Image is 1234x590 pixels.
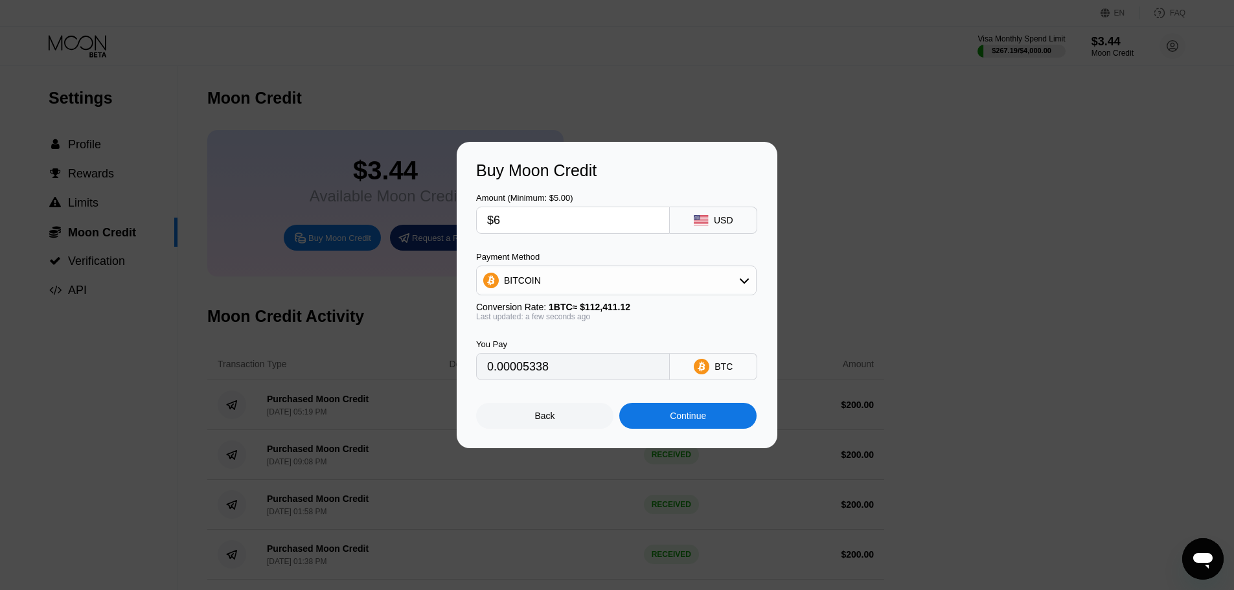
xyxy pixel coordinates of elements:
[476,161,758,180] div: Buy Moon Credit
[476,339,670,349] div: You Pay
[504,275,541,286] div: BITCOIN
[476,312,757,321] div: Last updated: a few seconds ago
[714,361,733,372] div: BTC
[670,411,706,421] div: Continue
[476,403,613,429] div: Back
[619,403,757,429] div: Continue
[714,215,733,225] div: USD
[476,252,757,262] div: Payment Method
[476,193,670,203] div: Amount (Minimum: $5.00)
[1182,538,1224,580] iframe: Knop om berichtenvenster te openen, gesprek bezig
[476,302,757,312] div: Conversion Rate:
[487,207,659,233] input: $0.00
[549,302,630,312] span: 1 BTC ≈ $112,411.12
[477,267,756,293] div: BITCOIN
[535,411,555,421] div: Back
